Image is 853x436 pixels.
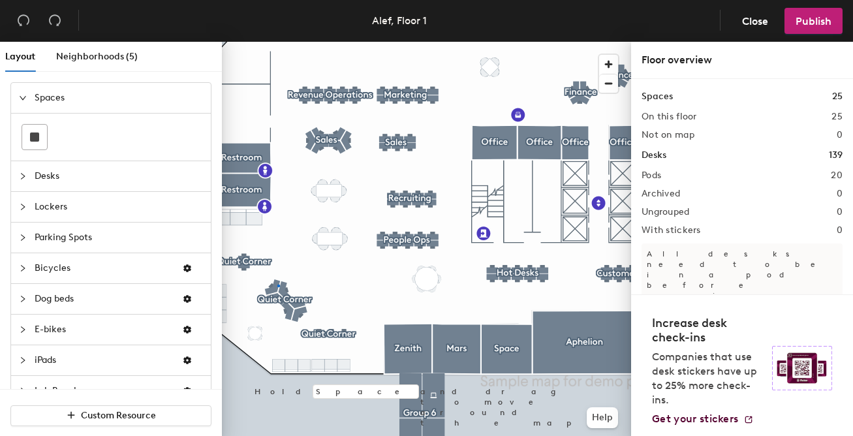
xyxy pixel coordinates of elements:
[642,112,697,122] h2: On this floor
[19,203,27,211] span: collapsed
[372,12,427,29] div: Alef, Floor 1
[35,315,172,345] span: E-bikes
[35,161,203,191] span: Desks
[831,170,843,181] h2: 20
[837,189,843,199] h2: 0
[19,264,27,272] span: collapsed
[35,345,172,375] span: iPads
[19,326,27,334] span: collapsed
[19,295,27,303] span: collapsed
[56,51,138,62] span: Neighborhoods (5)
[652,413,738,425] span: Get your stickers
[652,316,764,345] h4: Increase desk check-ins
[831,112,843,122] h2: 25
[19,387,27,395] span: collapsed
[829,148,843,163] h1: 139
[10,8,37,34] button: Undo (⌘ + Z)
[587,407,618,428] button: Help
[19,234,27,241] span: collapsed
[796,15,831,27] span: Publish
[652,350,764,407] p: Companies that use desk stickers have up to 25% more check-ins.
[81,410,156,421] span: Custom Resource
[784,8,843,34] button: Publish
[19,94,27,102] span: expanded
[35,376,172,406] span: Lab Benches
[837,130,843,140] h2: 0
[642,225,701,236] h2: With stickers
[35,192,203,222] span: Lockers
[832,89,843,104] h1: 25
[19,356,27,364] span: collapsed
[35,83,203,113] span: Spaces
[772,346,832,390] img: Sticker logo
[642,189,680,199] h2: Archived
[10,405,211,426] button: Custom Resource
[35,253,172,283] span: Bicycles
[35,284,172,314] span: Dog beds
[642,130,694,140] h2: Not on map
[642,243,843,306] p: All desks need to be in a pod before saving
[19,172,27,180] span: collapsed
[837,225,843,236] h2: 0
[642,148,666,163] h1: Desks
[35,223,203,253] span: Parking Spots
[642,207,690,217] h2: Ungrouped
[837,207,843,217] h2: 0
[642,170,661,181] h2: Pods
[731,8,779,34] button: Close
[42,8,68,34] button: Redo (⌘ + ⇧ + Z)
[642,52,843,68] div: Floor overview
[742,15,768,27] span: Close
[5,51,35,62] span: Layout
[652,413,754,426] a: Get your stickers
[642,89,673,104] h1: Spaces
